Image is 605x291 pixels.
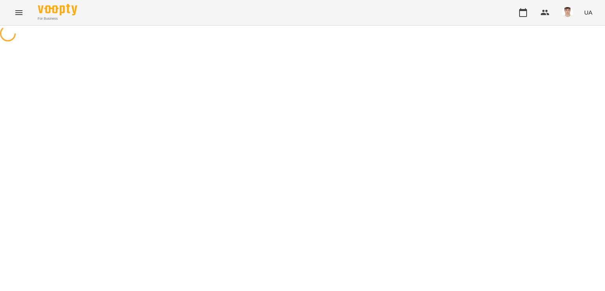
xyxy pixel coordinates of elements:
[9,3,28,22] button: Menu
[581,5,596,20] button: UA
[38,4,77,15] img: Voopty Logo
[584,8,592,17] span: UA
[562,7,573,18] img: 8fe045a9c59afd95b04cf3756caf59e6.jpg
[38,16,77,21] span: For Business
